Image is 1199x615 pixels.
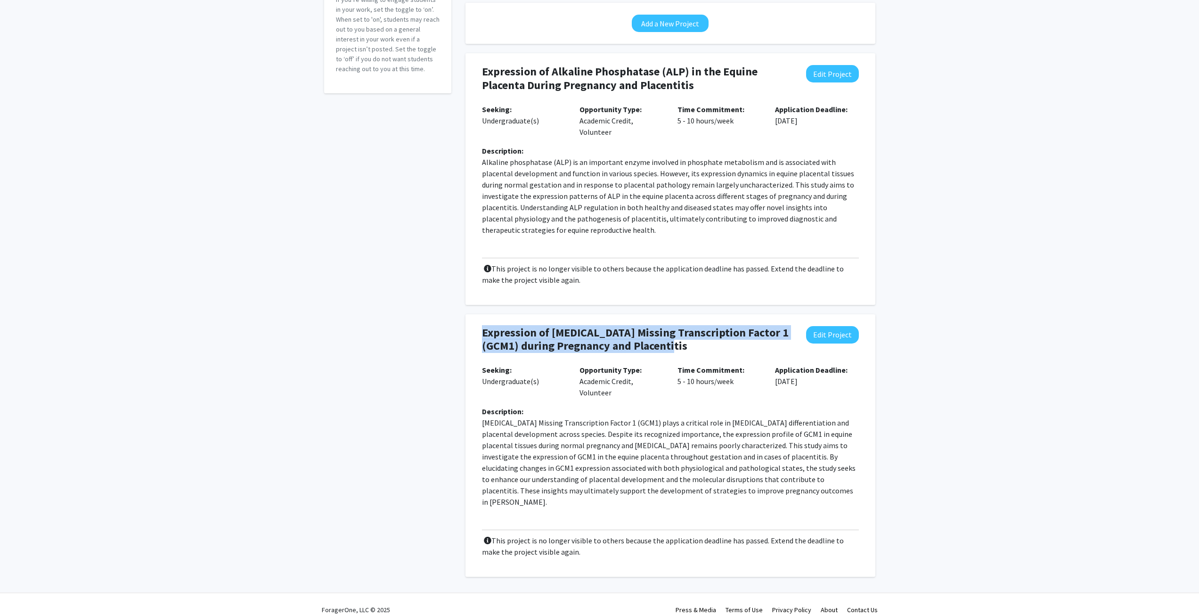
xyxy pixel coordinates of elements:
a: Contact Us [847,606,878,614]
p: Academic Credit, Volunteer [579,364,663,398]
a: About [821,606,838,614]
button: Add a New Project [632,15,709,32]
b: Time Commitment: [677,365,744,375]
h4: Expression of Alkaline Phosphatase (ALP) in the Equine Placenta During Pregnancy and Placentitis [482,65,791,92]
b: Application Deadline: [775,365,848,375]
p: Academic Credit, Volunteer [579,104,663,138]
a: Press & Media [676,606,716,614]
p: [DATE] [775,104,859,126]
p: This project is no longer visible to others because the application deadline has passed. Extend t... [482,535,859,558]
p: 5 - 10 hours/week [677,104,761,126]
iframe: Chat [7,573,40,608]
p: 5 - 10 hours/week [677,364,761,387]
b: Seeking: [482,365,512,375]
b: Opportunity Type: [579,105,642,114]
b: Time Commitment: [677,105,744,114]
a: Privacy Policy [772,606,811,614]
p: [DATE] [775,364,859,387]
p: Undergraduate(s) [482,104,566,126]
a: Terms of Use [726,606,763,614]
div: Description: [482,406,859,417]
h4: Expression of [MEDICAL_DATA] Missing Transcription Factor 1 (GCM1) during Pregnancy and Placentitis [482,326,791,353]
p: Alkaline phosphatase (ALP) is an important enzyme involved in phosphate metabolism and is associa... [482,156,859,236]
b: Application Deadline: [775,105,848,114]
p: This project is no longer visible to others because the application deadline has passed. Extend t... [482,263,859,286]
p: Undergraduate(s) [482,364,566,387]
b: Opportunity Type: [579,365,642,375]
p: [MEDICAL_DATA] Missing Transcription Factor 1 (GCM1) plays a critical role in [MEDICAL_DATA] diff... [482,417,859,508]
button: Edit Project [806,326,859,344]
b: Seeking: [482,105,512,114]
button: Edit Project [806,65,859,82]
div: Description: [482,145,859,156]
